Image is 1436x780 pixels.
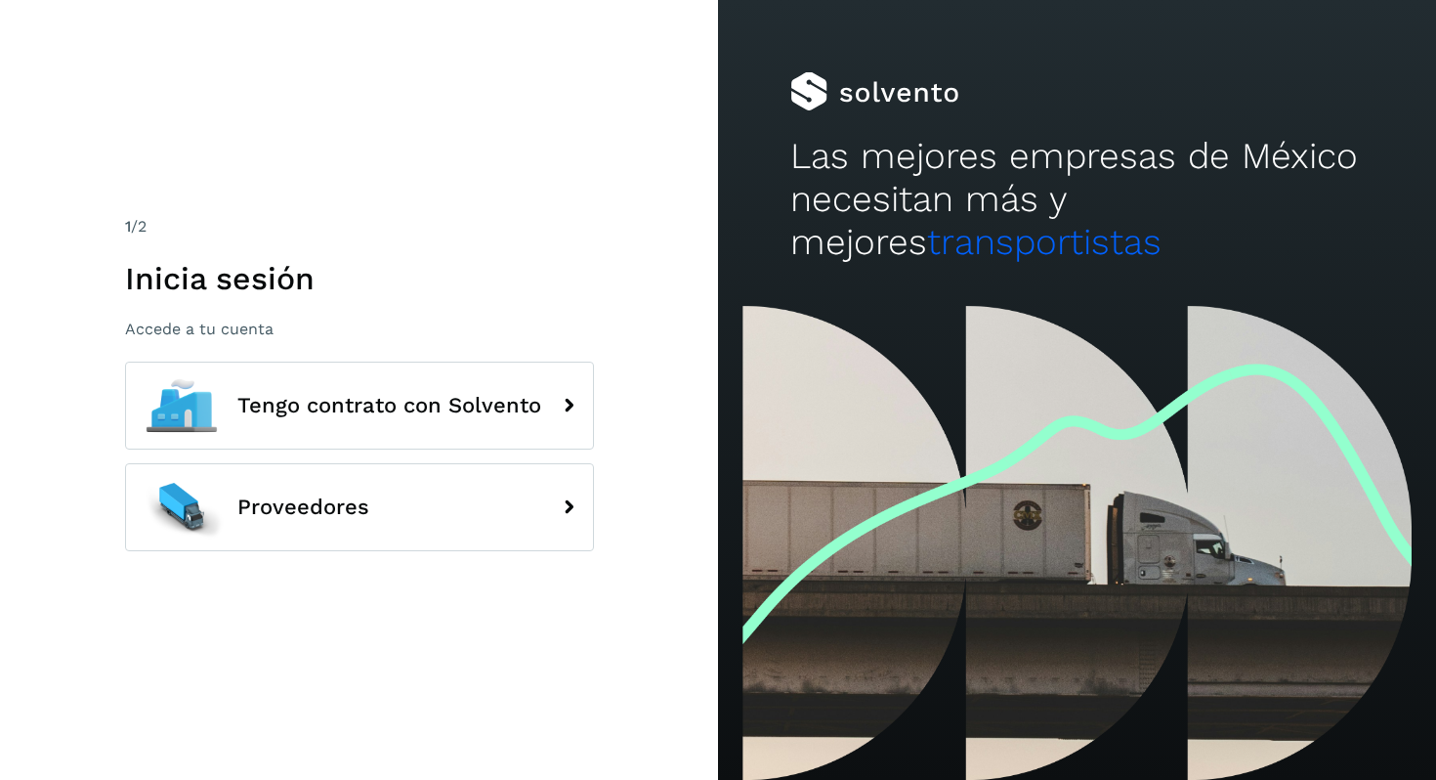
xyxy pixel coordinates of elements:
[237,496,369,519] span: Proveedores
[125,260,594,297] h1: Inicia sesión
[125,463,594,551] button: Proveedores
[125,320,594,338] p: Accede a tu cuenta
[125,215,594,238] div: /2
[125,362,594,450] button: Tengo contrato con Solvento
[125,217,131,236] span: 1
[237,394,541,417] span: Tengo contrato con Solvento
[927,221,1161,263] span: transportistas
[790,135,1365,265] h2: Las mejores empresas de México necesitan más y mejores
